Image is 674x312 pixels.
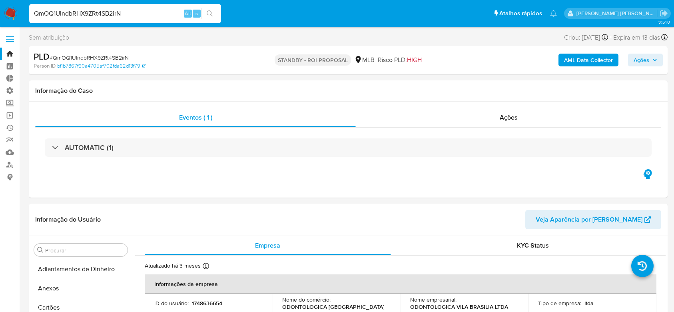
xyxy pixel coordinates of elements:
[201,8,218,19] button: search-icon
[57,62,146,70] a: bf1b7867f60a4705af702fda62d13f79
[192,300,222,307] p: 1748636654
[634,54,649,66] span: Ações
[610,32,612,43] span: -
[31,279,131,298] button: Anexos
[31,260,131,279] button: Adiantamentos de Dinheiro
[29,8,221,19] input: Pesquise usuários ou casos...
[275,54,351,66] p: STANDBY - ROI PROPOSAL
[195,10,198,17] span: s
[354,56,375,64] div: MLB
[499,9,542,18] span: Atalhos rápidos
[185,10,191,17] span: Alt
[35,216,101,224] h1: Informação do Usuário
[45,247,124,254] input: Procurar
[145,262,201,270] p: Atualizado há 3 meses
[65,143,114,152] h3: AUTOMATIC (1)
[145,274,656,294] th: Informações da empresa
[558,54,618,66] button: AML Data Collector
[282,296,331,303] p: Nome do comércio :
[154,300,189,307] p: ID do usuário :
[29,33,69,42] span: Sem atribuição
[34,50,50,63] b: PLD
[536,210,642,229] span: Veja Aparência por [PERSON_NAME]
[407,55,422,64] span: HIGH
[45,138,652,157] div: AUTOMATIC (1)
[410,303,508,310] p: ODONTOLOGICA VILA BRASILIA LTDA
[576,10,657,17] p: andrea.asantos@mercadopago.com.br
[613,33,660,42] span: Expira em 13 dias
[550,10,557,17] a: Notificações
[179,113,212,122] span: Eventos ( 1 )
[35,87,661,95] h1: Informação do Caso
[517,241,549,250] span: KYC Status
[378,56,422,64] span: Risco PLD:
[564,32,608,43] div: Criou: [DATE]
[660,9,668,18] a: Sair
[255,241,280,250] span: Empresa
[410,296,457,303] p: Nome empresarial :
[538,300,581,307] p: Tipo de empresa :
[564,54,613,66] b: AML Data Collector
[50,54,129,62] span: # QmOQ1UlndbRHX9ZRt4SB2irN
[584,300,594,307] p: ltda
[34,62,56,70] b: Person ID
[37,247,44,253] button: Procurar
[525,210,661,229] button: Veja Aparência por [PERSON_NAME]
[500,113,518,122] span: Ações
[628,54,663,66] button: Ações
[282,303,385,310] p: ODONTOLOGICA [GEOGRAPHIC_DATA]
